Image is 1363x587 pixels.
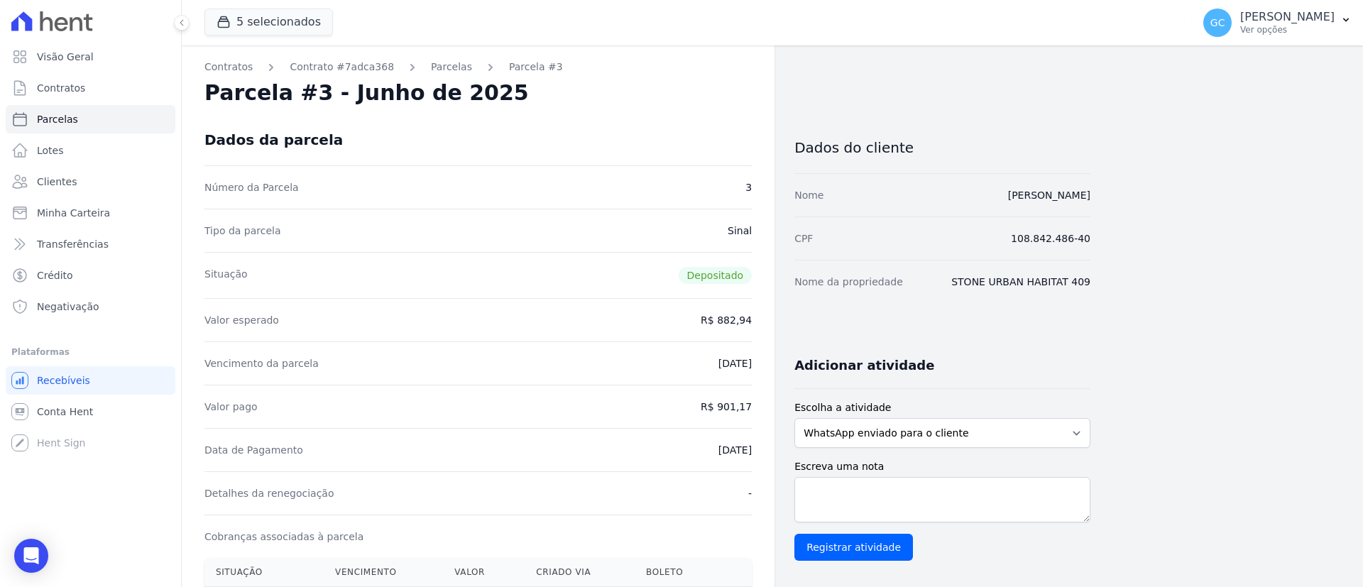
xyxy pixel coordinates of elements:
dt: Vencimento da parcela [204,356,319,371]
dt: Data de Pagamento [204,443,303,457]
span: Crédito [37,268,73,282]
dd: R$ 901,17 [701,400,752,414]
a: Parcela #3 [509,60,563,75]
span: Recebíveis [37,373,90,388]
dt: Situação [204,267,248,284]
h2: Parcela #3 - Junho de 2025 [204,80,529,106]
a: Visão Geral [6,43,175,71]
dd: STONE URBAN HABITAT 409 [951,275,1090,289]
a: Minha Carteira [6,199,175,227]
span: Clientes [37,175,77,189]
dd: 108.842.486-40 [1011,231,1090,246]
a: Lotes [6,136,175,165]
span: Depositado [679,267,752,284]
a: Contratos [204,60,253,75]
span: Parcelas [37,112,78,126]
a: Parcelas [431,60,472,75]
a: Conta Hent [6,397,175,426]
dt: Número da Parcela [204,180,299,194]
dt: Valor pago [204,400,258,414]
a: [PERSON_NAME] [1008,190,1090,201]
a: Crédito [6,261,175,290]
a: Clientes [6,168,175,196]
dd: Sinal [728,224,752,238]
span: Lotes [37,143,64,158]
button: 5 selecionados [204,9,333,35]
dd: [DATE] [718,356,752,371]
span: Transferências [37,237,109,251]
dt: Detalhes da renegociação [204,486,334,500]
div: Dados da parcela [204,131,343,148]
dd: - [748,486,752,500]
dd: 3 [745,180,752,194]
p: [PERSON_NAME] [1240,10,1335,24]
dt: Valor esperado [204,313,279,327]
nav: Breadcrumb [204,60,752,75]
label: Escolha a atividade [794,400,1090,415]
h3: Adicionar atividade [794,357,934,374]
dt: Nome [794,188,823,202]
p: Ver opções [1240,24,1335,35]
th: Criado via [525,558,635,587]
th: Situação [204,558,324,587]
span: Negativação [37,300,99,314]
dd: [DATE] [718,443,752,457]
span: GC [1210,18,1225,28]
span: Minha Carteira [37,206,110,220]
dt: CPF [794,231,813,246]
dt: Nome da propriedade [794,275,903,289]
button: GC [PERSON_NAME] Ver opções [1192,3,1363,43]
a: Transferências [6,230,175,258]
a: Recebíveis [6,366,175,395]
span: Visão Geral [37,50,94,64]
a: Contrato #7adca368 [290,60,394,75]
th: Boleto [635,558,720,587]
div: Open Intercom Messenger [14,539,48,573]
a: Parcelas [6,105,175,133]
dd: R$ 882,94 [701,313,752,327]
h3: Dados do cliente [794,139,1090,156]
a: Contratos [6,74,175,102]
div: Plataformas [11,344,170,361]
a: Negativação [6,292,175,321]
th: Vencimento [324,558,443,587]
input: Registrar atividade [794,534,913,561]
th: Valor [443,558,525,587]
span: Contratos [37,81,85,95]
span: Conta Hent [37,405,93,419]
label: Escreva uma nota [794,459,1090,474]
dt: Tipo da parcela [204,224,281,238]
dt: Cobranças associadas à parcela [204,530,363,544]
